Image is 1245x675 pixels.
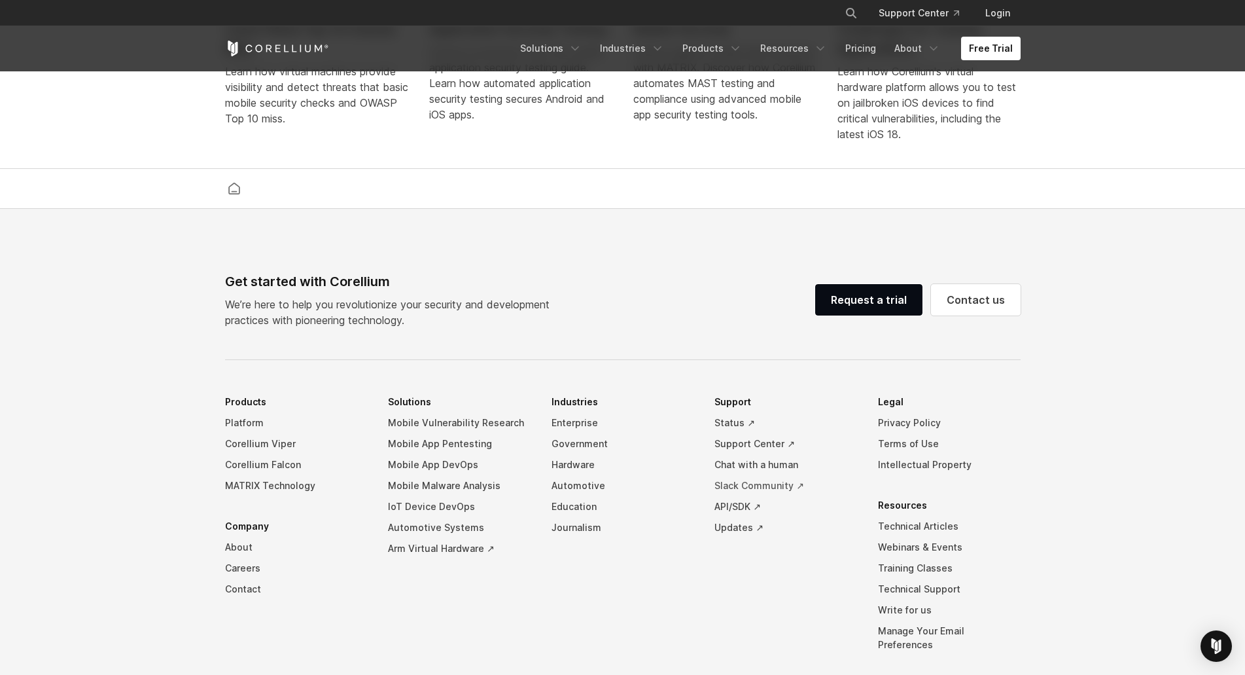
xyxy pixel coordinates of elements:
div: Navigation Menu [512,37,1021,60]
a: Education [552,496,694,517]
a: Free Trial [961,37,1021,60]
a: Mobile Malware Analysis [388,475,531,496]
a: Terms of Use [878,433,1021,454]
a: Corellium Falcon [225,454,368,475]
a: Contact [225,579,368,600]
a: Updates ↗ [714,517,857,538]
div: Defend against mobile data breaches with MATRIX. Discover how Corellium automates MAST testing an... [633,44,816,122]
a: About [225,537,368,558]
a: Status ↗ [714,412,857,433]
a: Corellium home [222,179,246,198]
a: Privacy Policy [878,412,1021,433]
a: Mobile App DevOps [388,454,531,475]
a: Industries [592,37,672,60]
a: Mobile App Pentesting [388,433,531,454]
a: Products [675,37,750,60]
a: About [886,37,948,60]
a: Contact us [931,284,1021,316]
div: Learn how Corellium's virtual hardware platform allows you to test on jailbroken iOS devices to f... [837,64,1021,142]
a: Technical Support [878,579,1021,600]
a: Manage Your Email Preferences [878,621,1021,655]
div: Open Intercom Messenger [1201,630,1232,662]
a: MATRIX Technology [225,475,368,496]
a: Automotive [552,475,694,496]
a: Hardware [552,454,694,475]
a: Careers [225,558,368,579]
a: Slack Community ↗ [714,475,857,496]
p: We’re here to help you revolutionize your security and development practices with pioneering tech... [225,297,560,328]
a: Automotive Systems [388,517,531,538]
div: Enhance protection with this mobile application security testing guide. Learn how automated appli... [429,44,612,122]
a: Corellium Home [225,41,329,56]
a: Support Center ↗ [714,433,857,454]
a: Pricing [837,37,884,60]
a: IoT Device DevOps [388,496,531,517]
div: Navigation Menu [225,392,1021,675]
a: Mobile Vulnerability Research [388,412,531,433]
a: Training Classes [878,558,1021,579]
a: Login [975,1,1021,25]
a: Support Center [868,1,970,25]
a: Government [552,433,694,454]
a: Write for us [878,600,1021,621]
a: Chat with a human [714,454,857,475]
a: Technical Articles [878,516,1021,537]
a: Resources [752,37,835,60]
a: Corellium Viper [225,433,368,454]
div: Navigation Menu [829,1,1021,25]
div: Get started with Corellium [225,272,560,291]
a: Webinars & Events [878,537,1021,558]
a: Solutions [512,37,589,60]
a: Enterprise [552,412,694,433]
button: Search [839,1,863,25]
a: Intellectual Property [878,454,1021,475]
a: Platform [225,412,368,433]
a: Request a trial [815,284,922,316]
a: API/SDK ↗ [714,496,857,517]
a: Arm Virtual Hardware ↗ [388,538,531,559]
div: Learn how virtual machines provide visibility and detect threats that basic mobile security check... [225,64,408,126]
a: Journalism [552,517,694,538]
